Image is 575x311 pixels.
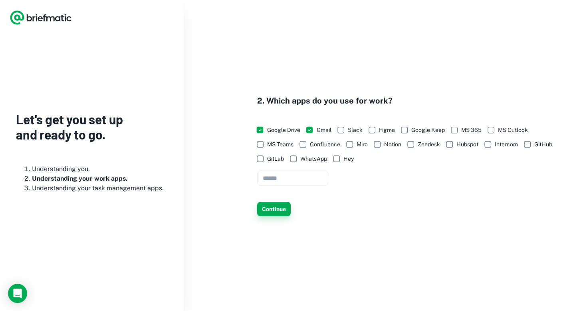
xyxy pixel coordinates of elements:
li: Understanding your task management apps. [32,183,168,193]
button: Continue [257,202,291,216]
span: Zendesk [418,140,440,149]
li: Understanding you. [32,164,168,174]
span: Notion [384,140,401,149]
div: Load Chat [8,284,27,303]
span: Gmail [317,126,331,134]
span: Slack [348,126,363,134]
a: Logo [10,10,72,26]
span: Miro [357,140,368,149]
h4: 2. Which apps do you use for work? [257,95,565,107]
span: WhatsApp [300,154,327,163]
span: Confluence [310,140,340,149]
b: Understanding your work apps. [32,175,127,182]
span: Intercom [495,140,518,149]
span: Google Keep [411,126,445,134]
span: GitLab [267,154,284,163]
span: MS Teams [267,140,293,149]
span: Google Drive [267,126,300,134]
span: MS Outlook [498,126,528,134]
span: Figma [379,126,395,134]
span: GitHub [534,140,552,149]
h3: Let's get you set up and ready to go. [16,112,168,142]
span: Hey [343,154,354,163]
span: Hubspot [456,140,478,149]
span: MS 365 [461,126,482,134]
